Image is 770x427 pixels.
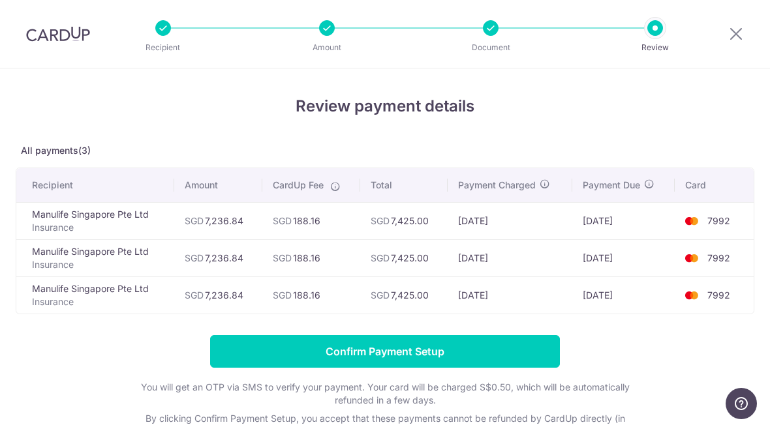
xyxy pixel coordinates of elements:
[32,221,164,234] p: Insurance
[279,41,375,54] p: Amount
[174,239,262,276] td: 7,236.84
[16,95,754,118] h4: Review payment details
[442,41,539,54] p: Document
[26,26,90,42] img: CardUp
[679,287,705,303] img: <span class="translation_missing" title="translation missing: en.account_steps.new_confirm_form.b...
[174,168,262,202] th: Amount
[185,289,204,301] span: SGD
[273,252,292,263] span: SGD
[707,215,730,226] span: 7992
[679,250,705,266] img: <span class="translation_missing" title="translation missing: en.account_steps.new_confirm_form.b...
[16,168,174,202] th: Recipient
[707,289,730,301] span: 7992
[726,388,757,420] iframe: Opens a widget where you can find more information
[32,258,164,271] p: Insurance
[185,252,204,263] span: SGD
[458,179,536,192] span: Payment Charged
[210,335,560,368] input: Confirm Payment Setup
[572,276,675,314] td: [DATE]
[273,179,324,192] span: CardUp Fee
[607,41,703,54] p: Review
[448,202,572,239] td: [DATE]
[583,179,640,192] span: Payment Due
[675,168,754,202] th: Card
[448,276,572,314] td: [DATE]
[185,215,204,226] span: SGD
[115,41,211,54] p: Recipient
[448,239,572,276] td: [DATE]
[16,202,174,239] td: Manulife Singapore Pte Ltd
[707,252,730,263] span: 7992
[273,289,292,301] span: SGD
[371,252,390,263] span: SGD
[572,202,675,239] td: [DATE]
[16,144,754,157] p: All payments(3)
[16,276,174,314] td: Manulife Singapore Pte Ltd
[32,295,164,308] p: Insurance
[16,239,174,276] td: Manulife Singapore Pte Ltd
[174,202,262,239] td: 7,236.84
[273,215,292,226] span: SGD
[360,239,448,276] td: 7,425.00
[371,289,390,301] span: SGD
[360,168,448,202] th: Total
[360,276,448,314] td: 7,425.00
[262,239,360,276] td: 188.16
[124,381,646,407] p: You will get an OTP via SMS to verify your payment. Your card will be charged S$0.50, which will ...
[262,276,360,314] td: 188.16
[360,202,448,239] td: 7,425.00
[262,202,360,239] td: 188.16
[679,213,705,229] img: <span class="translation_missing" title="translation missing: en.account_steps.new_confirm_form.b...
[174,276,262,314] td: 7,236.84
[371,215,390,226] span: SGD
[572,239,675,276] td: [DATE]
